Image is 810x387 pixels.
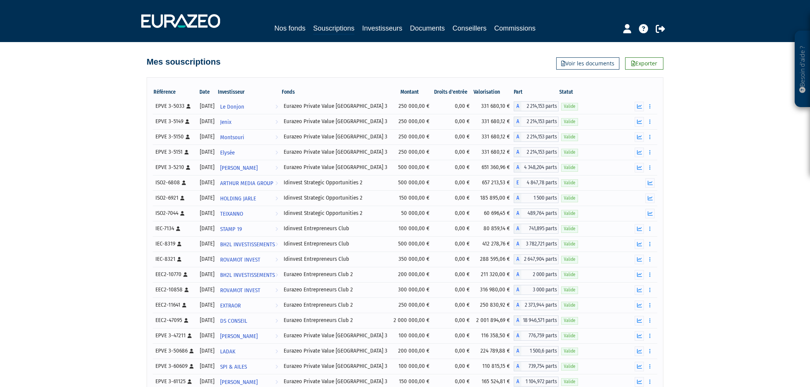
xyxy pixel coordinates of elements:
a: DS CONSEIL [217,313,281,328]
div: [DATE] [200,301,214,309]
i: [Français] Personne physique [177,242,181,246]
td: 0,00 € [433,129,474,145]
td: 0,00 € [433,160,474,175]
i: [Français] Personne physique [188,333,192,338]
a: Elysée [217,145,281,160]
div: [DATE] [200,362,214,370]
div: Idinvest Entrepreneurs Club [284,224,388,233]
td: 100 000,00 € [390,221,433,236]
span: STAMP 19 [220,222,242,236]
div: A - Eurazeo Private Value Europe 3 [514,377,559,387]
div: Idinvest Strategic Opportunities 2 [284,194,388,202]
td: 0,00 € [433,328,474,343]
div: ISO2-6808 [155,179,194,187]
div: EPVE 3-50686 [155,347,194,355]
td: 0,00 € [433,252,474,267]
i: Voir l'investisseur [275,176,278,190]
div: A - Eurazeo Private Value Europe 3 [514,132,559,142]
a: Le Donjon [217,99,281,114]
div: IEC-8321 [155,255,194,263]
div: A - Eurazeo Entrepreneurs Club 2 [514,270,559,280]
span: A [514,208,521,218]
td: 211 320,00 € [474,267,514,282]
div: [DATE] [200,332,214,340]
td: 250 000,00 € [390,129,433,145]
span: Valide [561,332,578,340]
a: Exporter [625,57,663,70]
a: BH2L INVESTISSEMENTS [217,267,281,282]
i: [Français] Personne physique [182,303,186,307]
td: 0,00 € [433,175,474,190]
span: 4 847,78 parts [521,178,559,188]
td: 350 000,00 € [390,252,433,267]
td: 100 000,00 € [390,328,433,343]
a: Commissions [494,23,536,34]
a: Investisseurs [362,23,402,34]
i: [Français] Personne physique [186,135,190,139]
i: Voir l'investisseur [275,161,278,175]
td: 200 000,00 € [390,343,433,359]
a: [PERSON_NAME] [217,328,281,343]
i: [Français] Personne physique [185,150,189,154]
i: [Français] Personne physique [188,379,192,384]
span: A [514,147,521,157]
span: 2 214,153 parts [521,117,559,127]
td: 0,00 € [433,282,474,298]
div: EPVE 3-61125 [155,377,194,385]
span: 2 214,153 parts [521,147,559,157]
div: A - Eurazeo Entrepreneurs Club 2 [514,285,559,295]
td: 116 358,50 € [474,328,514,343]
div: Eurazeo Private Value [GEOGRAPHIC_DATA] 3 [284,377,388,385]
i: [Français] Personne physique [180,211,185,216]
td: 500 000,00 € [390,160,433,175]
th: Date [197,86,217,99]
span: Valide [561,378,578,385]
th: Part [514,86,559,99]
div: Eurazeo Entrepreneurs Club 2 [284,316,388,324]
td: 0,00 € [433,313,474,328]
span: A [514,163,521,172]
span: 2 214,153 parts [521,132,559,142]
span: A [514,254,521,264]
i: Voir l'investisseur [275,146,278,160]
i: Voir l'investisseur [275,360,278,374]
i: Voir l'investisseur [275,115,278,129]
a: Conseillers [452,23,487,34]
div: A - Eurazeo Private Value Europe 3 [514,117,559,127]
span: 1 104,972 parts [521,377,559,387]
i: Voir l'investisseur [275,329,278,343]
td: 200 000,00 € [390,267,433,282]
div: Idinvest Strategic Opportunities 2 [284,209,388,217]
div: Idinvest Entrepreneurs Club [284,240,388,248]
th: Fonds [281,86,391,99]
div: [DATE] [200,347,214,355]
img: 1732889491-logotype_eurazeo_blanc_rvb.png [141,14,220,28]
div: A - Eurazeo Private Value Europe 3 [514,331,559,341]
span: Valide [561,271,578,278]
div: [DATE] [200,194,214,202]
div: Eurazeo Private Value [GEOGRAPHIC_DATA] 3 [284,163,388,171]
a: Nos fonds [274,23,305,34]
td: 0,00 € [433,359,474,374]
span: A [514,361,521,371]
div: Eurazeo Entrepreneurs Club 2 [284,301,388,309]
a: Souscriptions [313,23,354,35]
td: 50 000,00 € [390,206,433,221]
div: EPVE 3-60609 [155,362,194,370]
span: ROVAMOT INVEST [220,253,260,267]
td: 100 000,00 € [390,359,433,374]
span: Montsouri [220,130,244,145]
div: Eurazeo Private Value [GEOGRAPHIC_DATA] 3 [284,133,388,141]
span: 18 946,571 parts [521,315,559,325]
span: 2 373,944 parts [521,300,559,310]
th: Statut [559,86,631,99]
th: Montant [390,86,433,99]
div: ISO2-6921 [155,194,194,202]
div: Eurazeo Private Value [GEOGRAPHIC_DATA] 3 [284,102,388,110]
div: EEC2-10858 [155,286,194,294]
div: [DATE] [200,133,214,141]
div: Eurazeo Private Value [GEOGRAPHIC_DATA] 3 [284,148,388,156]
i: [Français] Personne physique [185,288,189,292]
i: Voir l'investisseur [275,314,278,328]
div: A - Eurazeo Private Value Europe 3 [514,361,559,371]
